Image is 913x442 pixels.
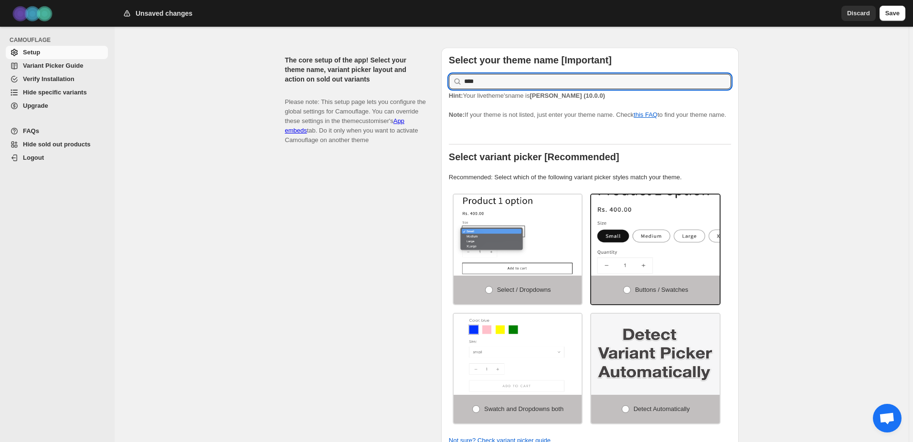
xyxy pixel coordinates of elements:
[591,314,720,395] img: Detect Automatically
[285,55,426,84] h2: The core setup of the app! Select your theme name, variant picker layout and action on sold out v...
[136,9,192,18] h2: Unsaved changes
[588,180,781,302] img: Buttons / Swatches
[449,111,465,118] strong: Note:
[6,72,108,86] a: Verify Installation
[23,75,74,82] span: Verify Installation
[23,154,44,161] span: Logout
[6,151,108,164] a: Logout
[10,36,110,44] span: CAMOUFLAGE
[530,92,605,99] strong: [PERSON_NAME] (10.0.0)
[449,92,463,99] strong: Hint:
[841,6,876,21] button: Discard
[484,405,563,412] span: Swatch and Dropdowns both
[6,86,108,99] a: Hide specific variants
[497,286,551,293] span: Select / Dropdowns
[449,55,612,65] b: Select your theme name [Important]
[449,91,731,120] p: If your theme is not listed, just enter your theme name. Check to find your theme name.
[285,88,426,145] p: Please note: This setup page lets you configure the global settings for Camouflage. You can overr...
[6,99,108,113] a: Upgrade
[634,111,658,118] a: this FAQ
[6,124,108,138] a: FAQs
[449,152,619,162] b: Select variant picker [Recommended]
[454,195,582,276] img: Select / Dropdowns
[454,314,582,395] img: Swatch and Dropdowns both
[449,173,731,182] p: Recommended: Select which of the following variant picker styles match your theme.
[6,59,108,72] a: Variant Picker Guide
[23,102,48,109] span: Upgrade
[885,9,900,18] span: Save
[449,92,605,99] span: Your live theme's name is
[847,9,870,18] span: Discard
[23,49,40,56] span: Setup
[634,405,690,412] span: Detect Automatically
[23,141,91,148] span: Hide sold out products
[23,127,39,134] span: FAQs
[23,89,87,96] span: Hide specific variants
[873,404,902,432] a: Chat abierto
[23,62,83,69] span: Variant Picker Guide
[880,6,905,21] button: Save
[6,46,108,59] a: Setup
[6,138,108,151] a: Hide sold out products
[635,286,688,293] span: Buttons / Swatches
